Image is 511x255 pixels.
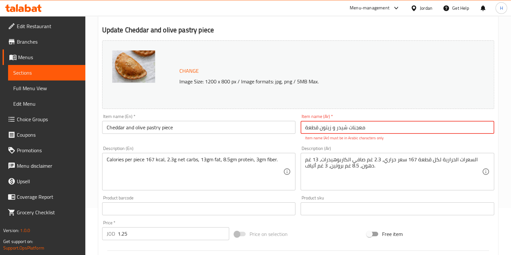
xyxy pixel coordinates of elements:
input: Enter name En [102,121,296,134]
span: Coupons [17,131,80,139]
a: Edit Restaurant [3,18,85,34]
a: Sections [8,65,85,80]
span: Upsell [17,177,80,185]
span: Price on selection [250,230,288,238]
button: Change [177,64,201,78]
span: Choice Groups [17,115,80,123]
input: Please enter product sku [301,202,494,215]
img: mmw_638594816865202521 [112,50,155,83]
input: Please enter product barcode [102,202,296,215]
p: Image Size: 1200 x 800 px / Image formats: jpg, png / 5MB Max. [177,78,456,85]
a: Edit Menu [8,96,85,112]
p: JOD [107,230,115,238]
h2: Update Cheddar and olive pastry piece [102,25,494,35]
span: Full Menu View [13,84,80,92]
span: Free item [382,230,403,238]
a: Promotions [3,143,85,158]
span: H [500,5,503,12]
span: Version: [3,226,19,235]
a: Support.OpsPlatform [3,244,44,252]
a: Coupons [3,127,85,143]
span: Sections [13,69,80,77]
span: Coverage Report [17,193,80,201]
input: Please enter price [118,227,229,240]
span: 1.0.0 [20,226,30,235]
span: Get support on: [3,237,33,246]
div: Menu-management [350,4,389,12]
textarea: Calories per piece 167 kcal, 2.3g net carbs, 13gm fat, 8.5gm protein, 3gm fiber. [107,156,283,187]
span: Branches [17,38,80,46]
a: Full Menu View [8,80,85,96]
a: Upsell [3,174,85,189]
span: Grocery Checklist [17,208,80,216]
span: Menu disclaimer [17,162,80,170]
a: Branches [3,34,85,49]
span: Menus [18,53,80,61]
a: Choice Groups [3,112,85,127]
span: Change [179,66,199,76]
span: Edit Restaurant [17,22,80,30]
textarea: السعرات الحرارية لكل قطعة 167 سعر حراري، 2.3 غم صافي الكاربوهيدرات، 13 غم دهون، 8.5 غم بروتين، 3 ... [305,156,482,187]
input: Enter name Ar [301,121,494,134]
a: Coverage Report [3,189,85,205]
a: Menus [3,49,85,65]
div: Jordan [420,5,432,12]
span: Promotions [17,146,80,154]
span: Edit Menu [13,100,80,108]
a: Grocery Checklist [3,205,85,220]
p: Item name (Ar) must be in Arabic characters only [305,135,490,141]
a: Menu disclaimer [3,158,85,174]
